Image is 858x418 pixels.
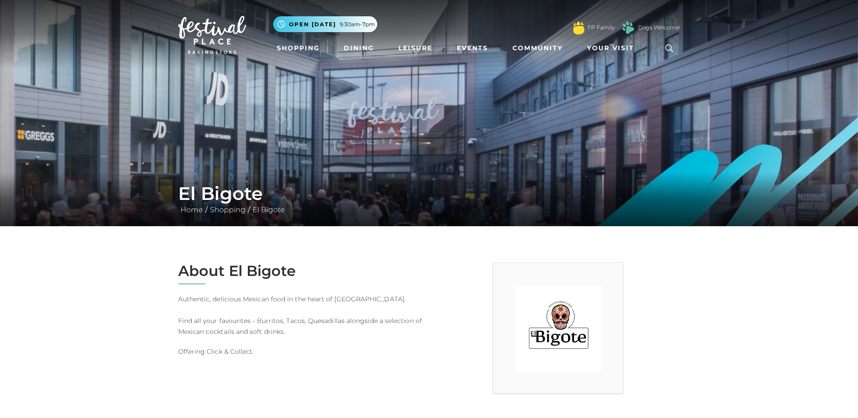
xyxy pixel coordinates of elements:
[340,40,378,57] a: Dining
[638,24,680,32] a: Dogs Welcome!
[273,40,323,57] a: Shopping
[587,43,634,53] span: Your Visit
[178,205,205,214] a: Home
[588,24,615,32] a: FP Family
[208,205,248,214] a: Shopping
[178,16,246,54] img: Festival Place Logo
[395,40,436,57] a: Leisure
[178,183,680,204] h1: El Bigote
[289,20,336,28] span: Open [DATE]
[171,183,687,215] div: / /
[453,40,492,57] a: Events
[178,294,422,337] p: Authentic, delicious Mexican food in the heart of [GEOGRAPHIC_DATA]. Find all your favourites - B...
[178,346,422,357] p: Offering Click & Collect.
[509,40,566,57] a: Community
[178,262,422,280] h2: About El Bigote
[273,16,377,32] button: Open [DATE] 9.30am-7pm
[250,205,287,214] a: El Bigote
[340,20,375,28] span: 9.30am-7pm
[583,40,642,57] a: Your Visit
